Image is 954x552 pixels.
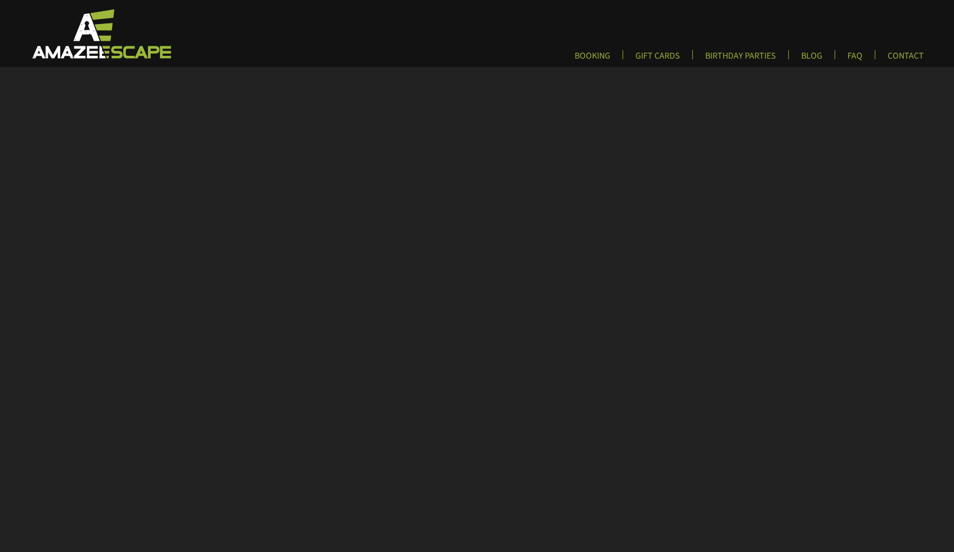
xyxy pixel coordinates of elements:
a: BIRTHDAY PARTIES [696,50,785,69]
a: CONTACT [879,50,933,69]
a: FAQ [839,50,871,69]
a: BLOG [792,50,831,69]
a: GIFT CARDS [627,50,689,69]
img: Escape Room Game in Boston Area [18,8,183,59]
a: BOOKING [566,50,619,69]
